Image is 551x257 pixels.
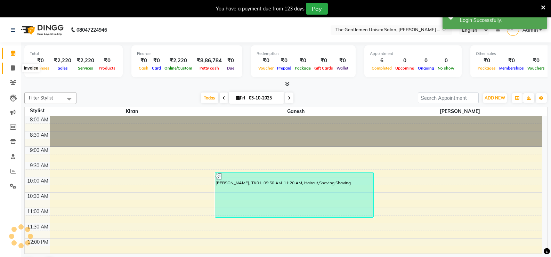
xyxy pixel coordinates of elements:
[215,172,373,217] div: [PERSON_NAME], TK01, 09:50 AM-11:20 AM, Haircut,Shaving,Shaving
[150,57,163,65] div: ₹0
[137,51,237,57] div: Finance
[378,107,542,116] span: [PERSON_NAME]
[50,107,214,116] span: Kiran
[26,193,50,200] div: 10:30 AM
[293,66,313,71] span: Package
[335,57,350,65] div: ₹0
[150,66,163,71] span: Card
[257,51,350,57] div: Redemption
[526,57,546,65] div: ₹0
[476,57,497,65] div: ₹0
[26,208,50,215] div: 11:00 AM
[194,57,225,65] div: ₹8,86,784
[225,57,237,65] div: ₹0
[25,107,50,114] div: Stylist
[483,93,507,103] button: ADD NEW
[163,57,194,65] div: ₹2,220
[293,57,313,65] div: ₹0
[394,66,416,71] span: Upcoming
[485,95,505,101] span: ADD NEW
[335,66,350,71] span: Wallet
[257,57,275,65] div: ₹0
[26,223,50,231] div: 11:30 AM
[247,93,282,103] input: 2025-10-03
[74,57,97,65] div: ₹2,220
[76,66,95,71] span: Services
[26,177,50,185] div: 10:00 AM
[29,116,50,123] div: 8:00 AM
[370,66,394,71] span: Completed
[313,57,335,65] div: ₹0
[30,57,51,65] div: ₹0
[476,66,497,71] span: Packages
[522,26,538,34] span: Admin
[22,64,40,72] div: Invoice
[97,57,117,65] div: ₹0
[460,17,542,24] div: Login Successfully.
[526,66,546,71] span: Vouchers
[29,95,53,101] span: Filter Stylist
[418,93,479,103] input: Search Appointment
[234,95,247,101] span: Fri
[214,107,378,116] span: Ganesh
[497,66,526,71] span: Memberships
[198,66,221,71] span: Petty cash
[97,66,117,71] span: Products
[29,131,50,139] div: 8:30 AM
[201,93,218,103] span: Today
[137,66,150,71] span: Cash
[275,57,293,65] div: ₹0
[507,24,519,36] img: Admin
[416,57,436,65] div: 0
[306,3,328,15] button: Pay
[436,66,456,71] span: No show
[30,51,117,57] div: Total
[497,57,526,65] div: ₹0
[257,66,275,71] span: Voucher
[275,66,293,71] span: Prepaid
[216,5,305,13] div: You have a payment due from 123 days
[436,57,456,65] div: 0
[394,57,416,65] div: 0
[29,147,50,154] div: 9:00 AM
[416,66,436,71] span: Ongoing
[76,20,107,40] b: 08047224946
[370,51,456,57] div: Appointment
[313,66,335,71] span: Gift Cards
[370,57,394,65] div: 6
[225,66,236,71] span: Due
[137,57,150,65] div: ₹0
[26,239,50,246] div: 12:00 PM
[18,20,65,40] img: logo
[163,66,194,71] span: Online/Custom
[29,162,50,169] div: 9:30 AM
[51,57,74,65] div: ₹2,220
[56,66,70,71] span: Sales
